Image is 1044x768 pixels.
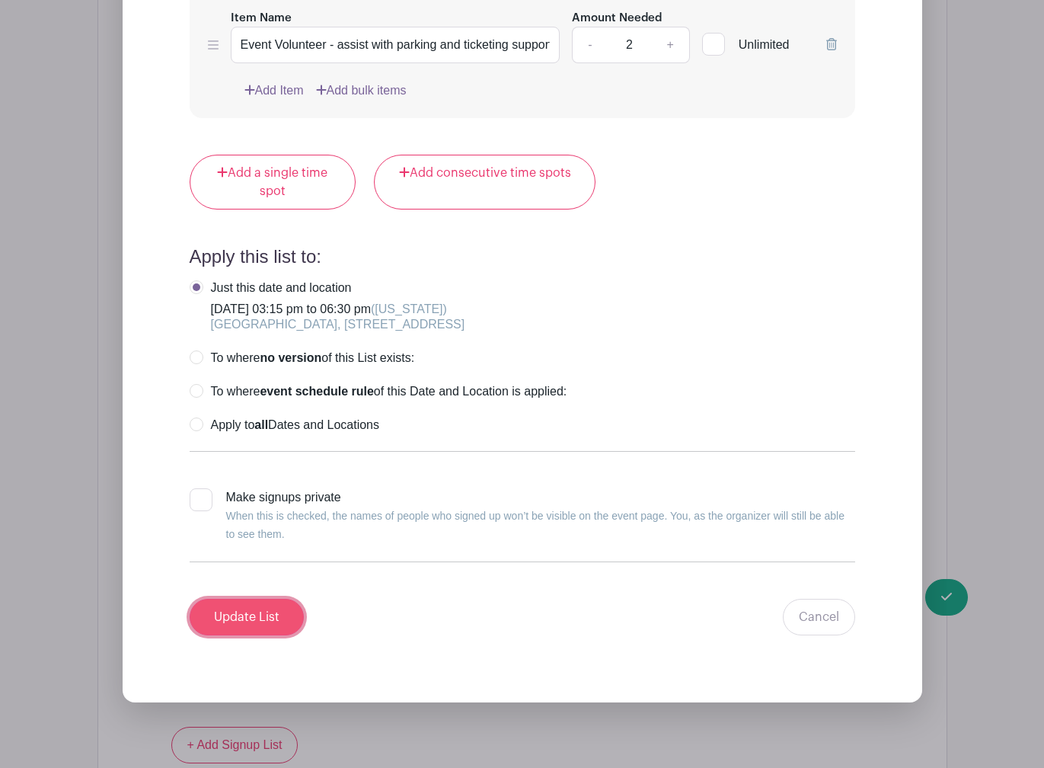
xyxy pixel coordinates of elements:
a: + [651,27,689,63]
div: [GEOGRAPHIC_DATA], [STREET_ADDRESS] [211,317,465,332]
label: Apply to Dates and Locations [190,418,379,433]
a: Cancel [783,599,855,635]
a: - [572,27,607,63]
a: Add a single time spot [190,155,356,210]
h4: Apply this list to: [190,246,855,268]
span: Unlimited [739,38,790,51]
label: To where of this List exists: [190,350,415,366]
div: Make signups private [226,488,855,543]
a: Add bulk items [316,82,407,100]
input: Update List [190,599,304,635]
strong: no version [260,351,321,364]
label: To where of this Date and Location is applied: [190,384,567,399]
label: Amount Needed [572,10,662,27]
input: e.g. Snacks or Check-in Attendees [231,27,560,63]
strong: event schedule rule [260,385,373,398]
a: Add consecutive time spots [374,155,595,210]
label: Item Name [231,10,292,27]
span: ([US_STATE]) [371,302,447,315]
label: [DATE] 03:15 pm to 06:30 pm [190,280,465,332]
a: Add Item [244,82,304,100]
small: When this is checked, the names of people who signed up won’t be visible on the event page. You, ... [226,510,845,540]
div: Just this date and location [211,280,465,296]
strong: all [254,418,268,431]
